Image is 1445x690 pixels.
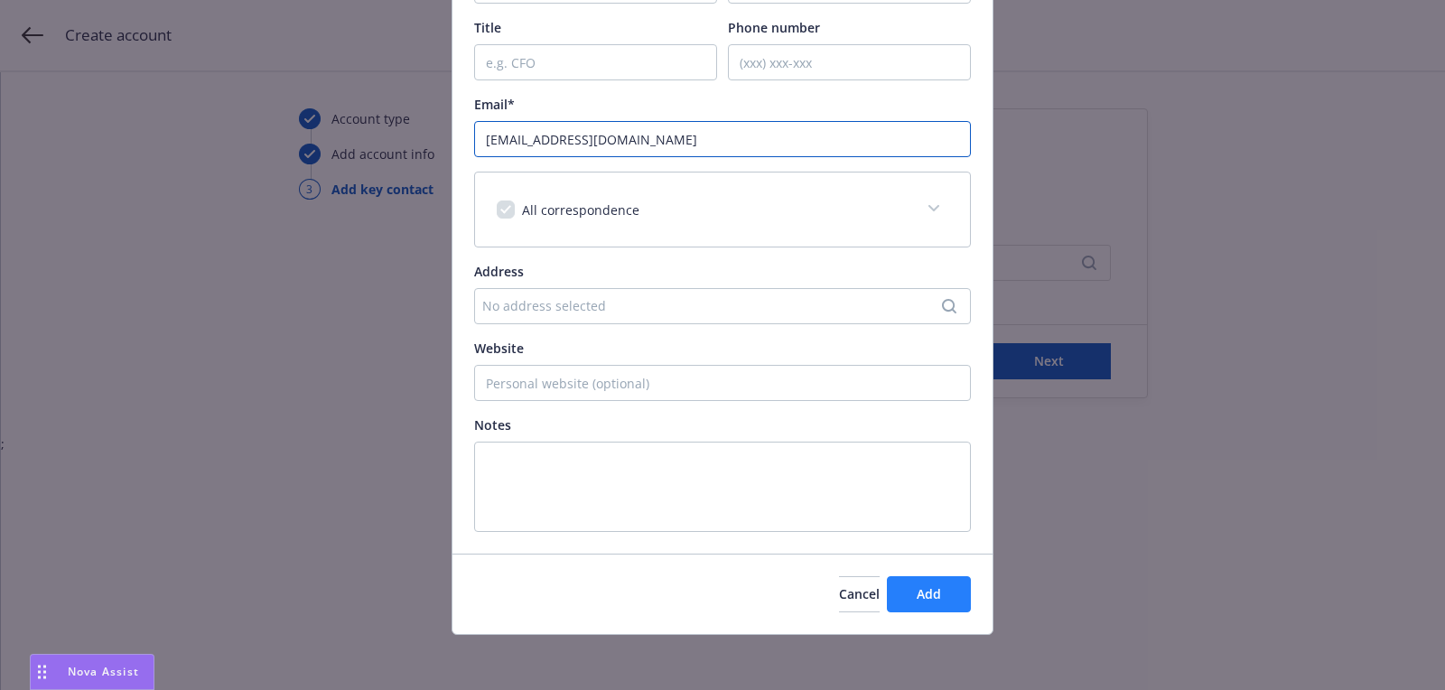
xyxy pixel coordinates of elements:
span: Website [474,340,524,357]
div: All correspondence [475,172,970,247]
input: (xxx) xxx-xxx [728,44,971,80]
button: Nova Assist [30,654,154,690]
svg: Search [942,299,956,313]
span: All correspondence [522,201,639,219]
input: Personal website (optional) [474,365,971,401]
span: Cancel [839,585,880,602]
span: Email* [474,96,515,113]
span: Phone number [728,19,820,36]
button: No address selected [474,288,971,324]
span: Notes [474,416,511,434]
button: Add [887,576,971,612]
span: Nova Assist [68,664,139,679]
span: Address [474,263,524,280]
div: Drag to move [31,655,53,689]
button: Cancel [839,576,880,612]
div: No address selected [482,296,945,315]
input: e.g. CFO [474,44,717,80]
input: example@email.com [474,121,971,157]
span: Title [474,19,501,36]
span: Add [917,585,941,602]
